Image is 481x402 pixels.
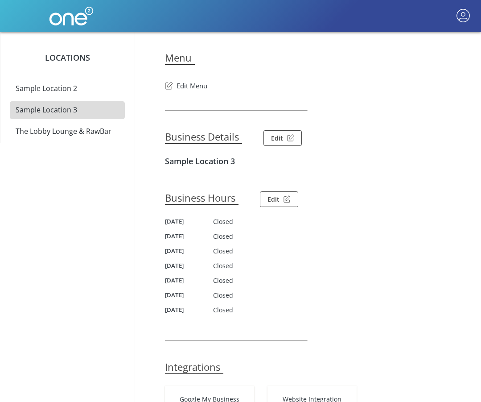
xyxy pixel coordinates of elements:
span: Closed [213,247,233,255]
h3: Business Hours [165,191,238,205]
button: Edit [260,191,298,207]
h3: Integrations [165,360,223,374]
img: Edit [284,195,291,203]
a: The Lobby Lounge & RawBar [10,123,125,141]
span: Sample Location 3 [16,105,77,115]
span: Closed [213,306,233,314]
h5: [DATE] [165,232,213,240]
span: Closed [213,291,233,299]
h5: [DATE] [165,276,213,284]
h5: [DATE] [165,306,213,314]
span: The Lobby Lounge & RawBar [16,126,111,136]
a: Sample Location 2 [10,80,125,98]
h5: [DATE] [165,247,213,255]
span: Closed [213,261,233,270]
span: Closed [213,232,233,240]
h5: [DATE] [165,261,213,269]
button: Edit Menu [165,77,207,90]
h5: [DATE] [165,217,213,225]
h3: Menu [165,51,195,65]
button: Edit [263,130,302,146]
h5: [DATE] [165,291,213,299]
span: Locations [45,52,90,63]
span: Sample Location 2 [16,83,77,93]
img: Edit [287,134,295,142]
span: Closed [213,217,233,226]
a: Sample Location 3 [10,101,125,119]
img: Edit [165,82,177,90]
span: Closed [213,276,233,285]
h3: Business Details [165,130,242,144]
h4: Sample Location 3 [165,156,450,166]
